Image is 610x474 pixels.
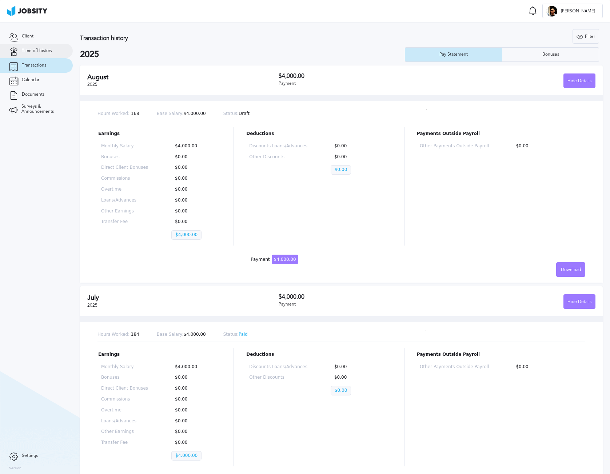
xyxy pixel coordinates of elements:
[502,47,599,62] button: Bonuses
[171,440,218,445] p: $0.00
[223,111,250,116] p: Draft
[101,198,148,203] p: Loans/Advances
[157,332,184,337] span: Base Salary:
[331,375,389,380] p: $0.00
[542,4,603,18] button: L[PERSON_NAME]
[546,6,557,17] div: L
[171,155,218,160] p: $0.00
[246,131,391,136] p: Deductions
[564,295,595,309] div: Hide Details
[563,294,595,309] button: Hide Details
[420,365,489,370] p: Other Payments Outside Payroll
[101,176,148,181] p: Commissions
[22,63,46,68] span: Transactions
[249,365,307,370] p: Discounts Loans/Advances
[563,73,595,88] button: Hide Details
[171,176,218,181] p: $0.00
[279,81,437,86] div: Payment
[171,451,202,461] p: $4,000.00
[171,230,202,240] p: $4,000.00
[101,155,148,160] p: Bonuses
[171,219,218,224] p: $0.00
[223,111,239,116] span: Status:
[97,332,129,337] span: Hours Worked:
[101,365,148,370] p: Monthly Salary
[80,35,364,41] h3: Transaction history
[512,144,581,149] p: $0.00
[223,332,239,337] span: Status:
[171,165,218,170] p: $0.00
[101,144,148,149] p: Monthly Salary
[279,73,437,79] h3: $4,000.00
[101,429,148,434] p: Other Earnings
[101,219,148,224] p: Transfer Fee
[171,408,218,413] p: $0.00
[98,131,221,136] p: Earnings
[331,155,389,160] p: $0.00
[331,165,351,175] p: $0.00
[22,77,39,83] span: Calendar
[272,255,298,264] span: $4,000.00
[157,332,206,337] p: $4,000.00
[101,408,148,413] p: Overtime
[22,92,44,97] span: Documents
[101,386,148,391] p: Direct Client Bonuses
[223,332,248,337] p: Paid
[249,375,307,380] p: Other Discounts
[87,82,97,87] span: 2025
[98,352,221,357] p: Earnings
[171,365,218,370] p: $4,000.00
[101,165,148,170] p: Direct Client Bonuses
[512,365,581,370] p: $0.00
[22,453,38,458] span: Settings
[420,144,489,149] p: Other Payments Outside Payroll
[573,29,599,44] button: Filter
[87,73,279,81] h2: August
[331,365,389,370] p: $0.00
[417,131,585,136] p: Payments Outside Payroll
[171,144,218,149] p: $4,000.00
[279,294,437,300] h3: $4,000.00
[557,9,599,14] span: [PERSON_NAME]
[87,294,279,302] h2: July
[22,34,33,39] span: Client
[539,52,563,57] div: Bonuses
[22,48,52,53] span: Time off history
[564,74,595,88] div: Hide Details
[171,419,218,424] p: $0.00
[171,429,218,434] p: $0.00
[101,375,148,380] p: Bonuses
[101,209,148,214] p: Other Earnings
[171,209,218,214] p: $0.00
[101,187,148,192] p: Overtime
[7,6,47,16] img: ab4bad089aa723f57921c736e9817d99.png
[171,397,218,402] p: $0.00
[417,352,585,357] p: Payments Outside Payroll
[9,466,23,471] label: Version:
[331,144,389,149] p: $0.00
[561,267,581,272] span: Download
[157,111,184,116] span: Base Salary:
[21,104,64,114] span: Surveys & Announcements
[556,262,585,277] button: Download
[101,397,148,402] p: Commissions
[331,386,351,395] p: $0.00
[101,419,148,424] p: Loans/Advances
[157,111,206,116] p: $4,000.00
[171,198,218,203] p: $0.00
[249,155,307,160] p: Other Discounts
[171,187,218,192] p: $0.00
[171,386,218,391] p: $0.00
[436,52,471,57] div: Pay Statement
[171,375,218,380] p: $0.00
[101,440,148,445] p: Transfer Fee
[97,111,129,116] span: Hours Worked:
[87,303,97,308] span: 2025
[405,47,502,62] button: Pay Statement
[246,352,391,357] p: Deductions
[251,257,298,262] div: Payment
[80,49,405,60] h2: 2025
[97,111,139,116] p: 168
[279,302,437,307] div: Payment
